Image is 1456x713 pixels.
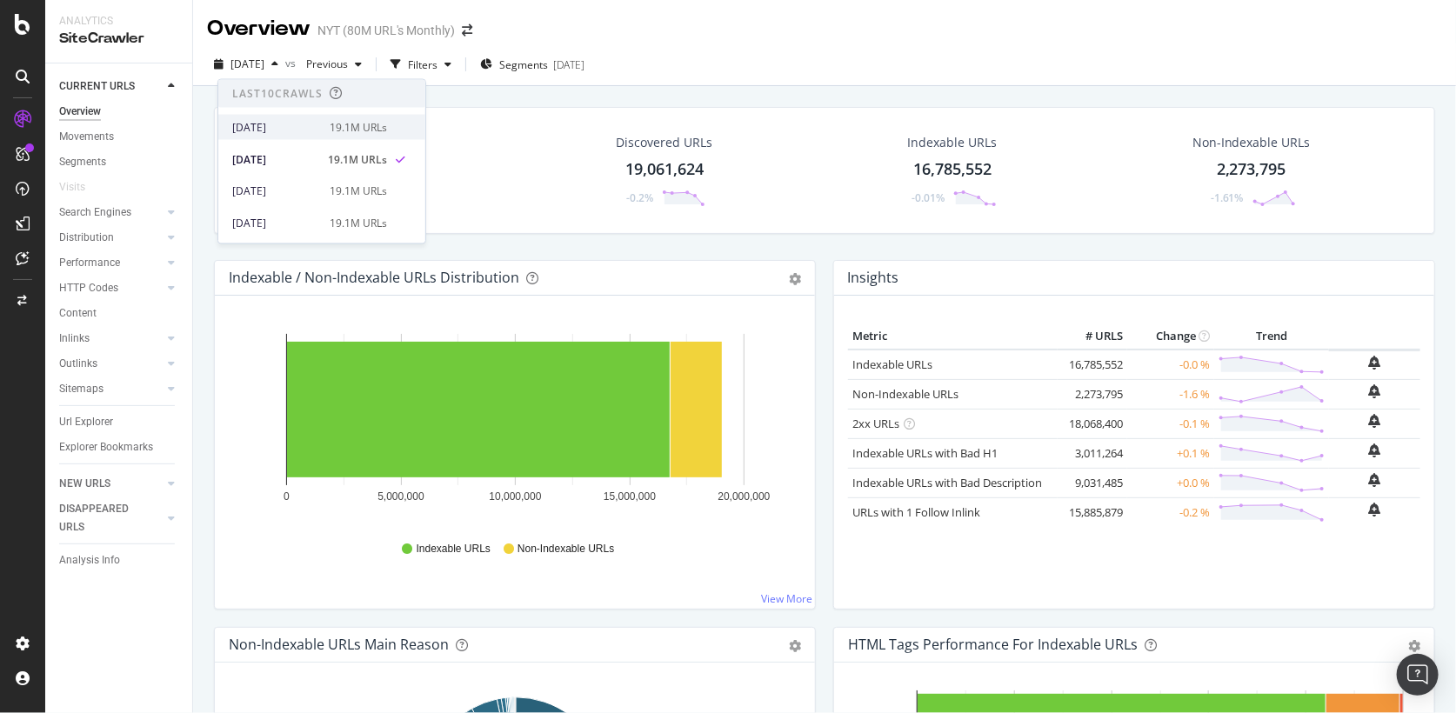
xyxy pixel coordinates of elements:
[285,56,299,70] span: vs
[913,158,992,181] div: 16,785,552
[59,103,101,121] div: Overview
[59,203,163,222] a: Search Engines
[59,500,163,536] a: DISAPPEARED URLS
[59,29,178,49] div: SiteCrawler
[59,153,106,171] div: Segments
[1127,468,1214,497] td: +0.0 %
[852,475,1042,490] a: Indexable URLs with Bad Description
[1369,473,1381,487] div: bell-plus
[59,413,180,431] a: Url Explorer
[761,591,812,606] a: View More
[59,128,180,146] a: Movements
[1127,497,1214,527] td: -0.2 %
[59,14,178,29] div: Analytics
[553,57,584,72] div: [DATE]
[59,229,163,247] a: Distribution
[229,636,449,653] div: Non-Indexable URLs Main Reason
[232,183,319,199] div: [DATE]
[328,151,387,167] div: 19.1M URLs
[852,445,998,461] a: Indexable URLs with Bad H1
[789,273,801,285] div: gear
[232,216,319,231] div: [DATE]
[852,504,980,520] a: URLs with 1 Follow Inlink
[330,216,387,231] div: 19.1M URLs
[59,128,114,146] div: Movements
[604,490,656,503] text: 15,000,000
[59,413,113,431] div: Url Explorer
[299,57,348,71] span: Previous
[229,323,802,525] svg: A chart.
[59,500,147,536] div: DISAPPEARED URLS
[59,330,163,348] a: Inlinks
[1369,356,1381,370] div: bell-plus
[1058,323,1127,350] th: # URLS
[59,178,103,197] a: Visits
[499,57,548,72] span: Segments
[852,416,899,431] a: 2xx URLs
[59,279,163,297] a: HTTP Codes
[317,22,455,39] div: NYT (80M URL's Monthly)
[59,178,85,197] div: Visits
[232,119,319,135] div: [DATE]
[626,190,653,205] div: -0.2%
[207,14,311,43] div: Overview
[852,386,958,402] a: Non-Indexable URLs
[1217,158,1286,181] div: 2,273,795
[1127,350,1214,380] td: -0.0 %
[59,355,97,373] div: Outlinks
[489,490,541,503] text: 10,000,000
[299,50,369,78] button: Previous
[59,475,110,493] div: NEW URLS
[1369,443,1381,457] div: bell-plus
[230,57,264,71] span: 2025 Sep. 8th
[59,103,180,121] a: Overview
[59,77,135,96] div: CURRENT URLS
[462,24,472,37] div: arrow-right-arrow-left
[59,77,163,96] a: CURRENT URLS
[232,86,323,101] div: Last 10 Crawls
[59,203,131,222] div: Search Engines
[625,158,704,181] div: 19,061,624
[232,151,317,167] div: [DATE]
[384,50,458,78] button: Filters
[848,323,1058,350] th: Metric
[330,183,387,199] div: 19.1M URLs
[59,229,114,247] div: Distribution
[1397,654,1439,696] div: Open Intercom Messenger
[417,542,491,556] span: Indexable URLs
[1127,379,1214,409] td: -1.6 %
[59,438,153,456] div: Explorer Bookmarks
[59,153,180,171] a: Segments
[284,490,290,503] text: 0
[1369,384,1381,398] div: bell-plus
[330,119,387,135] div: 19.1M URLs
[718,490,770,503] text: 20,000,000
[1058,468,1127,497] td: 9,031,485
[1058,409,1127,438] td: 18,068,400
[1058,350,1127,380] td: 16,785,552
[59,330,90,348] div: Inlinks
[59,304,97,323] div: Content
[1058,379,1127,409] td: 2,273,795
[912,190,945,205] div: -0.01%
[1058,438,1127,468] td: 3,011,264
[852,356,932,372] a: Indexable URLs
[59,380,104,398] div: Sitemaps
[1408,640,1420,652] div: gear
[59,438,180,456] a: Explorer Bookmarks
[229,269,519,286] div: Indexable / Non-Indexable URLs Distribution
[1211,190,1244,205] div: -1.61%
[789,640,801,652] div: gear
[518,542,614,556] span: Non-Indexable URLs
[1369,503,1381,516] div: bell-plus
[1214,323,1329,350] th: Trend
[847,266,898,290] h4: Insights
[59,254,120,272] div: Performance
[59,551,180,570] a: Analysis Info
[59,355,163,373] a: Outlinks
[59,380,163,398] a: Sitemaps
[473,50,591,78] button: Segments[DATE]
[1058,497,1127,527] td: 15,885,879
[59,304,180,323] a: Content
